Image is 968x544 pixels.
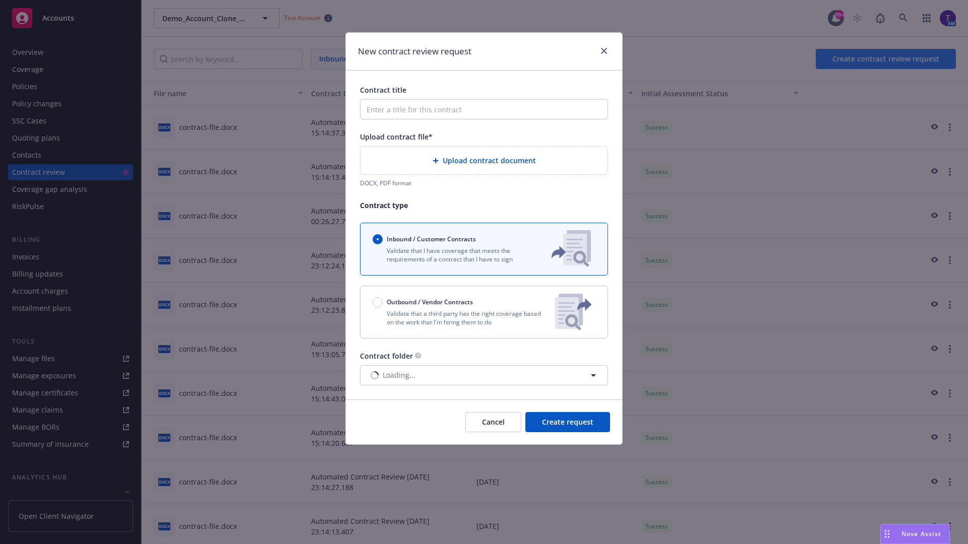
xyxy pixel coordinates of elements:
[360,85,406,95] span: Contract title
[360,200,608,211] p: Contract type
[360,99,608,119] input: Enter a title for this contract
[387,298,473,306] span: Outbound / Vendor Contracts
[387,235,476,243] span: Inbound / Customer Contracts
[542,417,593,427] span: Create request
[373,297,383,307] input: Outbound / Vendor Contracts
[360,223,608,276] button: Inbound / Customer ContractsValidate that I have coverage that meets the requirements of a contra...
[482,417,505,427] span: Cancel
[880,524,950,544] button: Nova Assist
[525,412,610,432] button: Create request
[360,132,433,142] span: Upload contract file*
[360,351,413,361] span: Contract folder
[383,370,415,380] span: Loading...
[373,309,547,326] p: Validate that a third party has the right coverage based on the work that I'm hiring them to do
[598,45,610,57] a: close
[443,155,536,166] span: Upload contract document
[360,365,608,385] button: Loading...
[360,286,608,338] button: Outbound / Vendor ContractsValidate that a third party has the right coverage based on the work t...
[373,246,535,263] p: Validate that I have coverage that meets the requirements of a contract that I have to sign
[360,146,608,175] div: Upload contract document
[358,45,471,58] h1: New contract review request
[901,529,941,538] span: Nova Assist
[360,179,608,187] div: DOCX, PDF format
[881,524,893,543] div: Drag to move
[373,234,383,244] input: Inbound / Customer Contracts
[465,412,521,432] button: Cancel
